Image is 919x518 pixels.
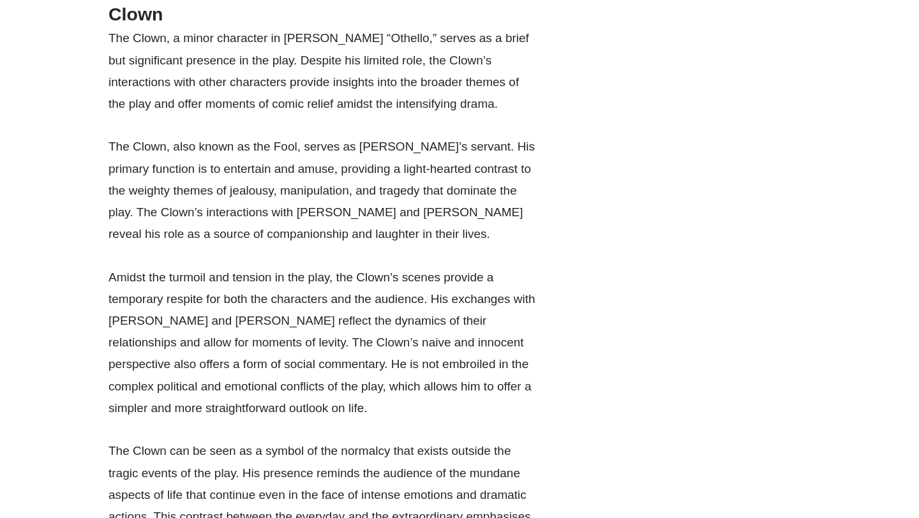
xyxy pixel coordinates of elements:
p: The Clown, a minor character in [PERSON_NAME] “Othello,” serves as a brief but significant presen... [108,27,536,115]
p: Amidst the turmoil and tension in the play, the Clown’s scenes provide a temporary respite for bo... [108,267,536,419]
span: Clown [108,4,163,24]
p: The Clown, also known as the Fool, serves as [PERSON_NAME]’s servant. His primary function is to ... [108,136,536,245]
iframe: Chat Widget [700,374,919,518]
